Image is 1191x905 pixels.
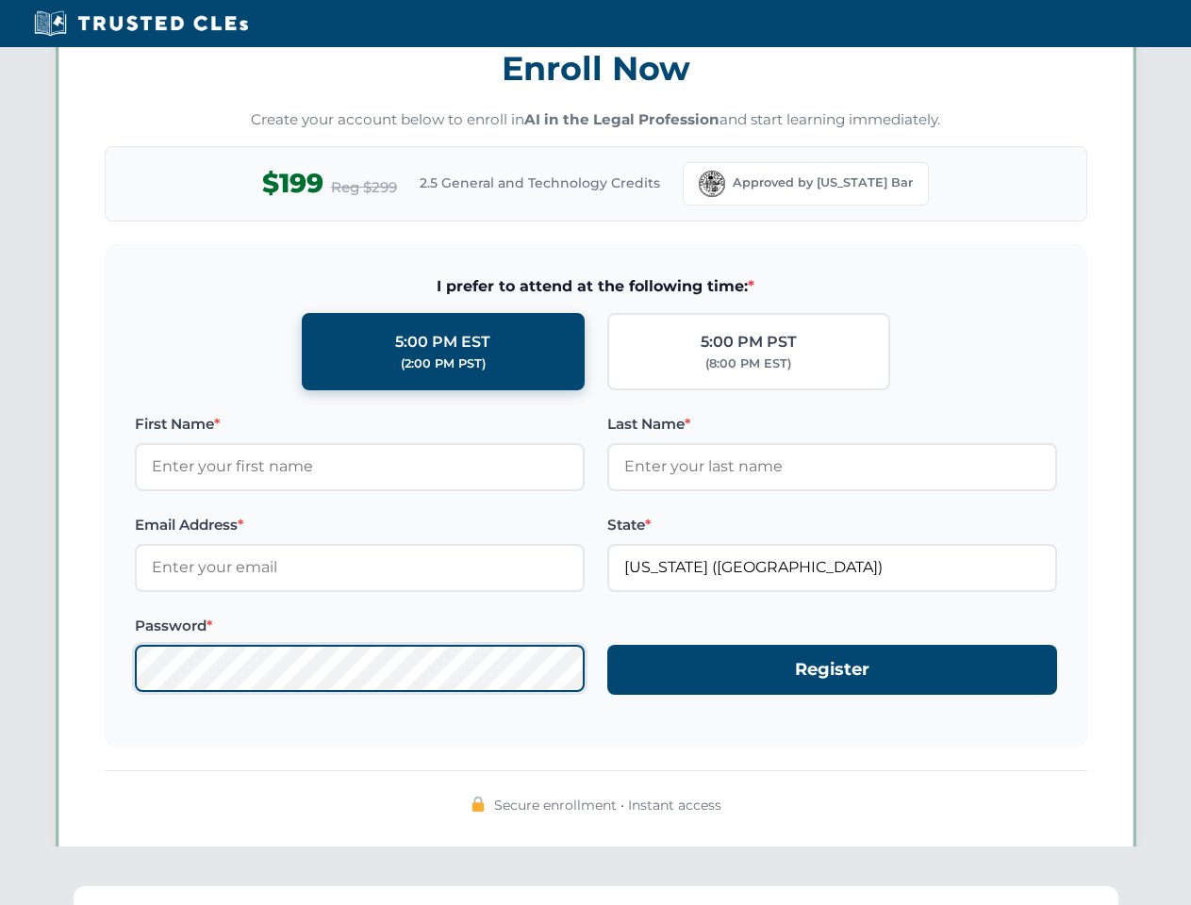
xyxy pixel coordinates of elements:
[105,39,1087,98] h3: Enroll Now
[705,354,791,373] div: (8:00 PM EST)
[607,514,1057,536] label: State
[135,544,585,591] input: Enter your email
[607,443,1057,490] input: Enter your last name
[471,797,486,812] img: 🔒
[524,110,720,128] strong: AI in the Legal Profession
[420,173,660,193] span: 2.5 General and Technology Credits
[607,544,1057,591] input: Florida (FL)
[135,514,585,536] label: Email Address
[105,109,1087,131] p: Create your account below to enroll in and start learning immediately.
[494,795,721,815] span: Secure enrollment • Instant access
[401,354,486,373] div: (2:00 PM PST)
[701,330,797,354] div: 5:00 PM PST
[395,330,490,354] div: 5:00 PM EST
[733,173,913,192] span: Approved by [US_STATE] Bar
[607,645,1057,695] button: Register
[699,171,725,197] img: Florida Bar
[135,615,585,637] label: Password
[135,443,585,490] input: Enter your first name
[135,413,585,436] label: First Name
[262,162,323,205] span: $199
[607,413,1057,436] label: Last Name
[135,274,1057,299] span: I prefer to attend at the following time:
[331,176,397,199] span: Reg $299
[28,9,254,38] img: Trusted CLEs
